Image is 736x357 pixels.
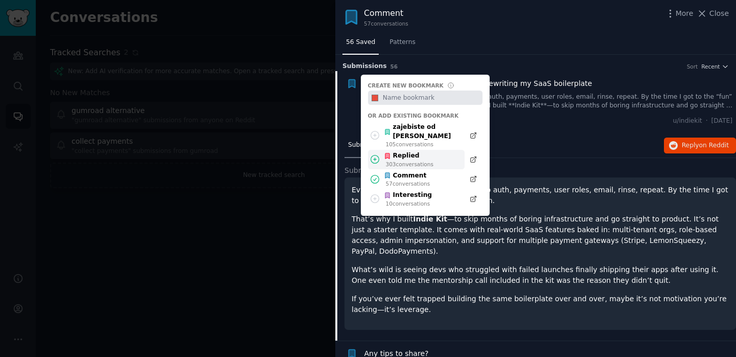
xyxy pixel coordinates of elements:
div: zajebiste od [PERSON_NAME] [384,123,459,141]
input: Name bookmark [381,91,482,105]
p: What’s wild is seeing devs who struggled with failed launches finally shipping their apps after u... [352,264,729,286]
span: Submission s [342,62,387,71]
p: Every new idea felt like déjà vu: set up auth, payments, user roles, email, rinse, repeat. By the... [352,185,729,206]
div: Comment [384,171,430,181]
span: u/indiekit [673,117,702,126]
span: on Reddit [699,142,729,149]
span: Submission Contents [344,165,420,176]
span: Close [709,8,729,19]
button: Replyon Reddit [664,138,736,154]
strong: Indie Kit [413,215,447,223]
p: If you’ve ever felt trapped building the same boilerplate over and over, maybe it’s not motivatio... [352,294,729,315]
button: Recent [701,63,729,70]
button: Close [697,8,729,19]
a: 56 Saved [342,34,379,55]
div: 303 conversation s [386,161,433,168]
button: More [665,8,694,19]
div: Sort [687,63,698,70]
span: Recent [701,63,720,70]
span: · [706,117,708,126]
div: 57 conversation s [364,20,408,27]
div: 10 conversation s [386,200,432,207]
span: Reply [682,141,729,150]
div: Replied [384,151,433,161]
div: 105 conversation s [386,141,459,148]
div: Create new bookmark [368,82,444,89]
div: Or add existing bookmark [368,112,482,119]
div: Interesting [384,191,432,200]
a: Patterns [386,34,419,55]
span: 56 [390,63,398,70]
span: Patterns [389,38,415,47]
span: 56 Saved [346,38,375,47]
span: [DATE] [711,117,732,126]
span: More [676,8,694,19]
div: Comment [364,7,408,20]
span: Submission [348,141,384,150]
div: 57 conversation s [386,180,430,187]
p: That’s why I built —to skip months of boring infrastructure and go straight to product. It’s not ... [352,214,729,257]
a: Every new idea felt like déjà vu: set up auth, payments, user roles, email, rinse, repeat. By the... [364,93,733,110]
